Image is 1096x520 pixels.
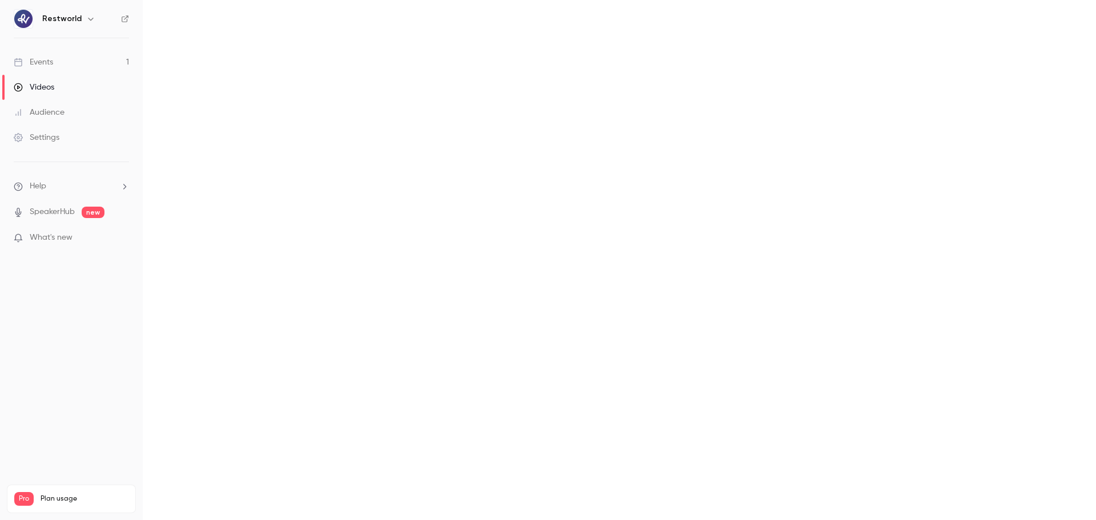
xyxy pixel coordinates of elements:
span: Help [30,180,46,192]
h6: Restworld [42,13,82,25]
iframe: Noticeable Trigger [115,233,129,243]
span: new [82,207,104,218]
div: Events [14,57,53,68]
span: Plan usage [41,494,128,503]
li: help-dropdown-opener [14,180,129,192]
a: SpeakerHub [30,206,75,218]
div: Audience [14,107,65,118]
span: Pro [14,492,34,506]
div: Videos [14,82,54,93]
div: Settings [14,132,59,143]
span: What's new [30,232,72,244]
img: Restworld [14,10,33,28]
